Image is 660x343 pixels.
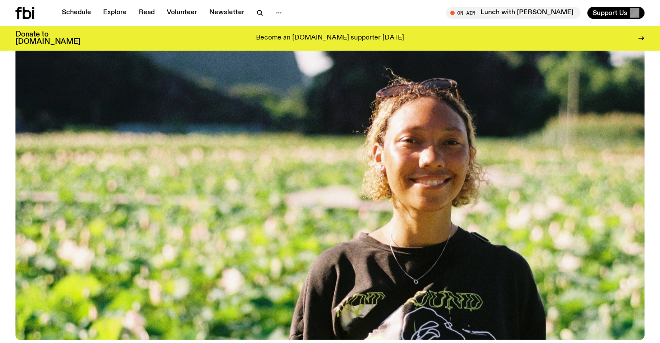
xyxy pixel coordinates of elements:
[446,7,581,19] button: On AirLunch with [PERSON_NAME]
[256,34,404,42] p: Become an [DOMAIN_NAME] supporter [DATE]
[162,7,202,19] a: Volunteer
[57,7,96,19] a: Schedule
[134,7,160,19] a: Read
[587,7,645,19] button: Support Us
[204,7,250,19] a: Newsletter
[455,9,576,16] span: Tune in live
[98,7,132,19] a: Explore
[593,9,627,17] span: Support Us
[15,31,80,46] h3: Donate to [DOMAIN_NAME]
